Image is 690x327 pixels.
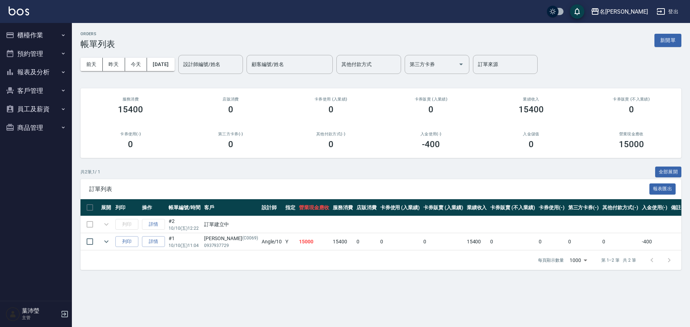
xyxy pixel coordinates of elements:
[390,132,473,136] h2: 入金使用(-)
[169,225,201,232] p: 10/10 (五) 12:22
[228,139,233,149] h3: 0
[488,233,537,250] td: 0
[260,233,284,250] td: Angle /10
[465,199,489,216] th: 業績收入
[6,307,20,321] img: Person
[378,233,422,250] td: 0
[114,199,140,216] th: 列印
[601,257,636,263] p: 第 1–2 筆 共 2 筆
[355,199,378,216] th: 店販消費
[570,4,584,19] button: save
[284,233,297,250] td: Y
[297,199,331,216] th: 營業現金應收
[147,58,174,71] button: [DATE]
[328,139,333,149] h3: 0
[189,97,272,102] h2: 店販消費
[289,97,372,102] h2: 卡券使用 (入業績)
[167,199,202,216] th: 帳單編號/時間
[115,236,138,247] button: 列印
[228,104,233,115] h3: 0
[490,97,573,102] h2: 業績收入
[640,199,670,216] th: 入金使用(-)
[519,104,544,115] h3: 15400
[654,5,681,18] button: 登出
[80,58,103,71] button: 前天
[428,104,433,115] h3: 0
[284,199,297,216] th: 指定
[601,199,640,216] th: 其他付款方式(-)
[590,97,673,102] h2: 卡券販賣 (不入業績)
[355,233,378,250] td: 0
[3,26,69,45] button: 櫃檯作業
[490,132,573,136] h2: 入金儲值
[103,58,125,71] button: 昨天
[80,39,115,49] h3: 帳單列表
[455,59,467,70] button: Open
[601,233,640,250] td: 0
[22,314,59,321] p: 主管
[537,199,566,216] th: 卡券使用(-)
[260,199,284,216] th: 設計師
[289,132,372,136] h2: 其他付款方式(-)
[80,169,100,175] p: 共 2 筆, 1 / 1
[619,139,644,149] h3: 15000
[538,257,564,263] p: 每頁顯示數量
[99,199,114,216] th: 展開
[204,235,258,242] div: [PERSON_NAME]
[140,199,167,216] th: 操作
[167,216,202,233] td: #2
[655,167,682,178] button: 全部展開
[378,199,422,216] th: 卡券使用 (入業績)
[649,183,676,195] button: 報表匯出
[3,63,69,81] button: 報表及分析
[125,58,147,71] button: 今天
[3,45,69,63] button: 預約管理
[128,139,133,149] h3: 0
[422,139,440,149] h3: -400
[669,199,683,216] th: 備註
[537,233,566,250] td: 0
[297,233,331,250] td: 15000
[22,307,59,314] h5: 葉沛瑩
[566,233,601,250] td: 0
[89,186,649,193] span: 訂單列表
[529,139,534,149] h3: 0
[169,242,201,249] p: 10/10 (五) 11:04
[654,37,681,43] a: 新開單
[3,118,69,137] button: 商品管理
[167,233,202,250] td: #1
[9,6,29,15] img: Logo
[3,100,69,118] button: 員工及薪資
[101,236,112,247] button: expand row
[3,81,69,100] button: 客戶管理
[204,242,258,249] p: 0937937729
[629,104,634,115] h3: 0
[89,132,172,136] h2: 卡券使用(-)
[328,104,333,115] h3: 0
[331,199,355,216] th: 服務消費
[590,132,673,136] h2: 營業現金應收
[80,32,115,36] h2: ORDERS
[390,97,473,102] h2: 卡券販賣 (入業績)
[118,104,143,115] h3: 15400
[242,235,258,242] p: (C0069)
[331,233,355,250] td: 15400
[89,97,172,102] h3: 服務消費
[599,7,648,16] div: 名[PERSON_NAME]
[640,233,670,250] td: -400
[488,199,537,216] th: 卡券販賣 (不入業績)
[567,251,590,270] div: 1000
[142,236,165,247] a: 詳情
[566,199,601,216] th: 第三方卡券(-)
[654,34,681,47] button: 新開單
[202,199,260,216] th: 客戶
[422,199,465,216] th: 卡券販賣 (入業績)
[189,132,272,136] h2: 第三方卡券(-)
[465,233,489,250] td: 15400
[422,233,465,250] td: 0
[649,185,676,192] a: 報表匯出
[588,4,651,19] button: 名[PERSON_NAME]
